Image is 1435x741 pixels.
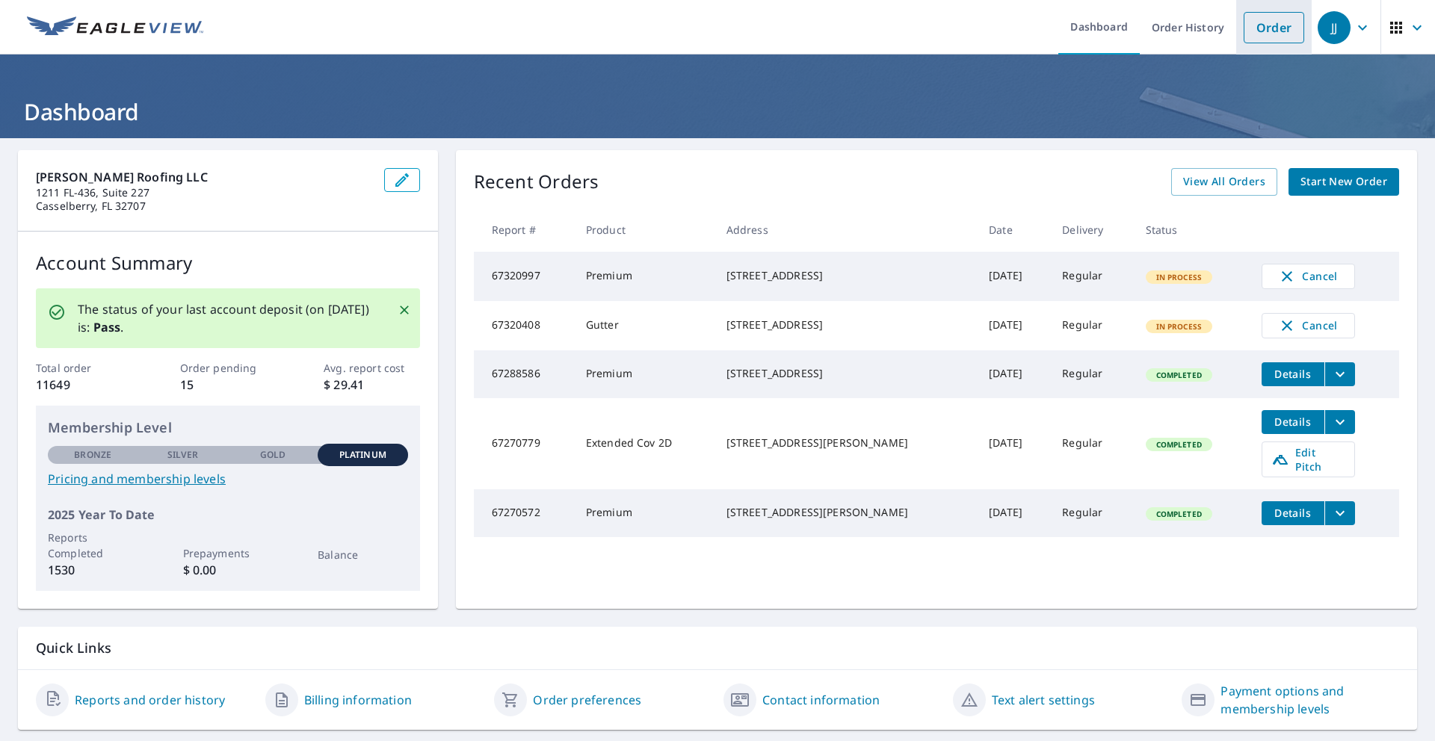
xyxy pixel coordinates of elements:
td: Regular [1050,301,1133,350]
p: Recent Orders [474,168,599,196]
span: In Process [1147,321,1212,332]
a: Text alert settings [992,691,1095,709]
p: Account Summary [36,249,420,276]
button: Close [395,300,414,320]
td: [DATE] [977,252,1050,301]
span: View All Orders [1183,173,1265,191]
th: Address [715,208,977,252]
p: Casselberry, FL 32707 [36,199,372,213]
span: Details [1271,415,1315,429]
p: The status of your last account deposit (on [DATE]) is: . [78,300,380,336]
p: Platinum [339,448,386,462]
p: 11649 [36,376,132,394]
a: Billing information [304,691,412,709]
div: [STREET_ADDRESS][PERSON_NAME] [726,505,965,520]
p: Reports Completed [48,530,138,561]
a: Contact information [762,691,880,709]
a: Order [1244,12,1304,43]
span: Cancel [1277,317,1339,335]
p: 2025 Year To Date [48,506,408,524]
span: In Process [1147,272,1212,282]
div: [STREET_ADDRESS] [726,317,965,332]
td: Regular [1050,398,1133,489]
td: [DATE] [977,398,1050,489]
th: Report # [474,208,574,252]
a: Order preferences [533,691,641,709]
a: Payment options and membership levels [1220,682,1399,718]
td: [DATE] [977,301,1050,350]
th: Date [977,208,1050,252]
span: Details [1271,367,1315,381]
td: Premium [574,489,715,537]
p: 1530 [48,561,138,579]
div: [STREET_ADDRESS] [726,366,965,381]
td: [DATE] [977,489,1050,537]
p: Bronze [74,448,111,462]
a: Pricing and membership levels [48,470,408,488]
td: Gutter [574,301,715,350]
p: Quick Links [36,639,1399,657]
a: Reports and order history [75,691,225,709]
a: View All Orders [1171,168,1277,196]
p: Total order [36,360,132,376]
span: Details [1271,506,1315,520]
td: 67270572 [474,489,574,537]
p: Prepayments [183,545,273,561]
p: [PERSON_NAME] Roofing LLC [36,168,372,186]
div: [STREET_ADDRESS] [726,268,965,283]
button: Cancel [1262,264,1355,289]
p: $ 0.00 [183,561,273,579]
button: detailsBtn-67270779 [1262,410,1324,434]
p: Gold [260,448,286,462]
span: Start New Order [1300,173,1387,191]
p: $ 29.41 [324,376,419,394]
div: [STREET_ADDRESS][PERSON_NAME] [726,435,965,450]
a: Start New Order [1289,168,1399,196]
button: Cancel [1262,313,1355,338]
td: 67320997 [474,252,574,301]
b: Pass [93,319,121,335]
span: Completed [1147,509,1211,519]
td: Premium [574,350,715,398]
button: filesDropdownBtn-67288586 [1324,362,1355,386]
p: Avg. report cost [324,360,419,376]
th: Status [1134,208,1250,252]
td: Regular [1050,252,1133,301]
p: Membership Level [48,418,408,438]
p: Silver [167,448,199,462]
td: 67270779 [474,398,574,489]
span: Completed [1147,439,1211,450]
button: filesDropdownBtn-67270572 [1324,501,1355,525]
p: 1211 FL-436, Suite 227 [36,186,372,199]
td: Premium [574,252,715,301]
h1: Dashboard [18,96,1417,127]
img: EV Logo [27,16,203,39]
th: Delivery [1050,208,1133,252]
td: 67320408 [474,301,574,350]
td: 67288586 [474,350,574,398]
span: Completed [1147,370,1211,380]
th: Product [574,208,715,252]
button: filesDropdownBtn-67270779 [1324,410,1355,434]
td: [DATE] [977,350,1050,398]
td: Regular [1050,350,1133,398]
p: Order pending [180,360,276,376]
span: Cancel [1277,267,1339,285]
td: Regular [1050,489,1133,537]
p: 15 [180,376,276,394]
td: Extended Cov 2D [574,398,715,489]
p: Balance [318,547,407,562]
span: Edit Pitch [1271,445,1345,474]
button: detailsBtn-67270572 [1262,501,1324,525]
button: detailsBtn-67288586 [1262,362,1324,386]
a: Edit Pitch [1262,441,1355,477]
div: JJ [1318,11,1351,44]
